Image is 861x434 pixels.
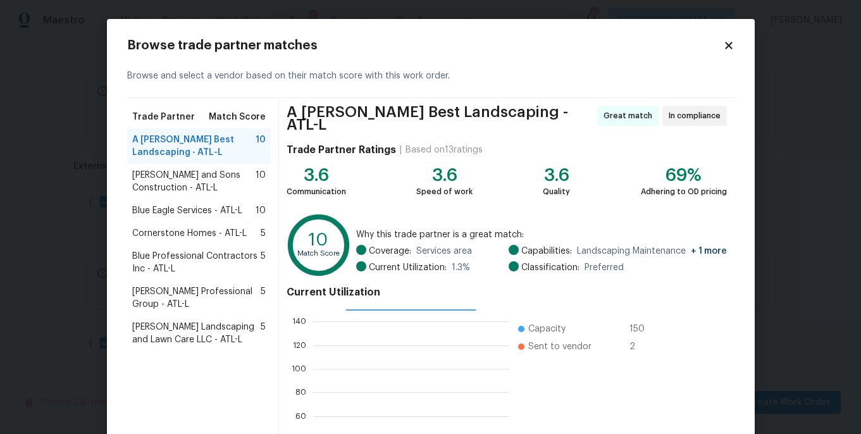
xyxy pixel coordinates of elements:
[521,245,572,257] span: Capabilities:
[292,365,307,373] text: 100
[521,261,579,274] span: Classification:
[369,261,447,274] span: Current Utilization:
[298,250,340,257] text: Match Score
[261,250,266,275] span: 5
[641,185,727,198] div: Adhering to OD pricing
[287,144,396,156] h4: Trade Partner Ratings
[256,169,266,194] span: 10
[261,285,266,311] span: 5
[669,109,726,122] span: In compliance
[452,261,470,274] span: 1.3 %
[132,111,195,123] span: Trade Partner
[256,204,266,217] span: 10
[261,227,266,240] span: 5
[416,185,473,198] div: Speed of work
[543,169,570,182] div: 3.6
[132,204,242,217] span: Blue Eagle Services - ATL-L
[293,318,307,325] text: 140
[691,247,727,256] span: + 1 more
[528,340,592,353] span: Sent to vendor
[127,54,734,98] div: Browse and select a vendor based on their match score with this work order.
[287,169,346,182] div: 3.6
[296,388,307,396] text: 80
[543,185,570,198] div: Quality
[132,250,261,275] span: Blue Professional Contractors Inc - ATL-L
[356,228,727,241] span: Why this trade partner is a great match:
[396,144,406,156] div: |
[294,342,307,349] text: 120
[132,321,261,346] span: [PERSON_NAME] Landscaping and Lawn Care LLC - ATL-L
[261,321,266,346] span: 5
[577,245,727,257] span: Landscaping Maintenance
[416,169,473,182] div: 3.6
[641,169,727,182] div: 69%
[132,285,261,311] span: [PERSON_NAME] Professional Group - ATL-L
[629,323,650,335] span: 150
[585,261,624,274] span: Preferred
[629,340,650,353] span: 2
[209,111,266,123] span: Match Score
[369,245,411,257] span: Coverage:
[287,286,726,299] h4: Current Utilization
[132,133,256,159] span: A [PERSON_NAME] Best Landscaping - ATL-L
[309,231,329,249] text: 10
[296,412,307,420] text: 60
[528,323,566,335] span: Capacity
[604,109,657,122] span: Great match
[287,106,593,131] span: A [PERSON_NAME] Best Landscaping - ATL-L
[256,133,266,159] span: 10
[406,144,483,156] div: Based on 13 ratings
[416,245,472,257] span: Services area
[127,39,723,52] h2: Browse trade partner matches
[132,169,256,194] span: [PERSON_NAME] and Sons Construction - ATL-L
[287,185,346,198] div: Communication
[132,227,247,240] span: Cornerstone Homes - ATL-L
